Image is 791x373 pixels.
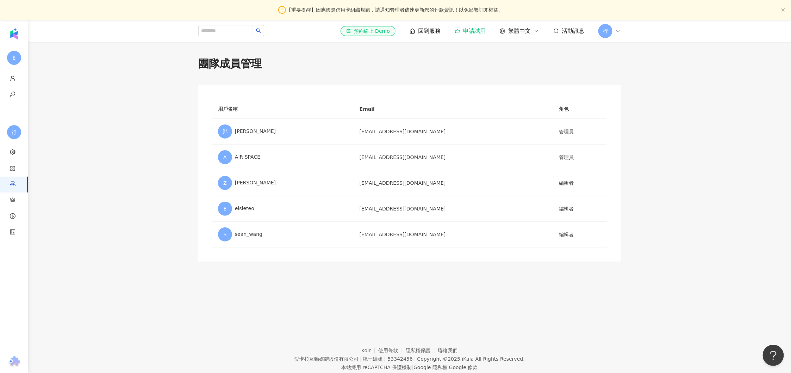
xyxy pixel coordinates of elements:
[218,202,348,216] div: elsieteo
[553,119,607,145] td: 管理員
[218,227,348,241] div: sean_wang
[763,345,784,366] iframe: Help Scout Beacon - Open
[198,56,621,71] div: 團隊成員管理
[10,87,15,103] span: key
[553,196,607,222] td: 編輯者
[286,6,503,14] span: 【重要提醒】因應國際信用卡組織規範，請通知管理者儘速更新您的付款資訊！以免影響訂閱權益。
[354,170,554,196] td: [EMAIL_ADDRESS][DOMAIN_NAME]
[354,145,554,170] td: [EMAIL_ADDRESS][DOMAIN_NAME]
[7,356,21,367] img: chrome extension
[218,176,348,190] div: [PERSON_NAME]
[10,225,15,241] span: calculator
[462,356,474,362] a: iKala
[218,150,348,164] div: AIR SPACE
[406,348,438,353] a: 隱私權保護
[455,27,486,35] a: 申請試用
[223,153,227,161] span: A
[8,28,20,39] img: logo icon
[781,8,785,12] button: close
[341,363,478,372] span: 本站採用 reCAPTCHA 保護機制
[294,356,359,362] div: 愛卡拉互動媒體股份有限公司
[562,27,584,34] span: 活動訊息
[361,348,378,353] a: Kolr
[13,54,16,62] span: E
[379,348,406,353] a: 使用條款
[12,128,17,136] span: 行
[354,119,554,145] td: [EMAIL_ADDRESS][DOMAIN_NAME]
[413,365,447,370] a: Google 隱私權
[410,27,441,35] a: 回到服務
[354,99,554,119] th: Email
[417,356,525,362] div: Copyright © 2025 All Rights Reserved.
[438,348,458,353] a: 聯絡我們
[354,222,554,247] td: [EMAIL_ADDRESS][DOMAIN_NAME]
[553,170,607,196] td: 編輯者
[360,356,362,362] span: |
[10,71,15,87] span: user
[223,128,228,135] span: 鄭
[256,28,261,33] span: search
[346,27,390,35] div: 預約線上 Demo
[363,356,413,362] div: 統一編號：53342456
[553,222,607,247] td: 編輯者
[508,27,531,35] span: 繁體中文
[341,26,395,36] a: 預約線上 Demo
[603,27,608,35] span: 行
[10,161,15,177] span: appstore
[449,365,478,370] a: Google 條款
[10,209,15,225] span: dollar
[418,27,441,35] span: 回到服務
[212,99,354,119] th: 用戶名稱
[223,179,227,187] span: Z
[224,205,227,213] span: E
[218,124,348,139] div: [PERSON_NAME]
[447,365,449,370] span: |
[354,196,554,222] td: [EMAIL_ADDRESS][DOMAIN_NAME]
[553,99,607,119] th: 角色
[553,145,607,170] td: 管理員
[412,365,414,370] span: |
[224,231,227,238] span: S
[414,356,416,362] span: |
